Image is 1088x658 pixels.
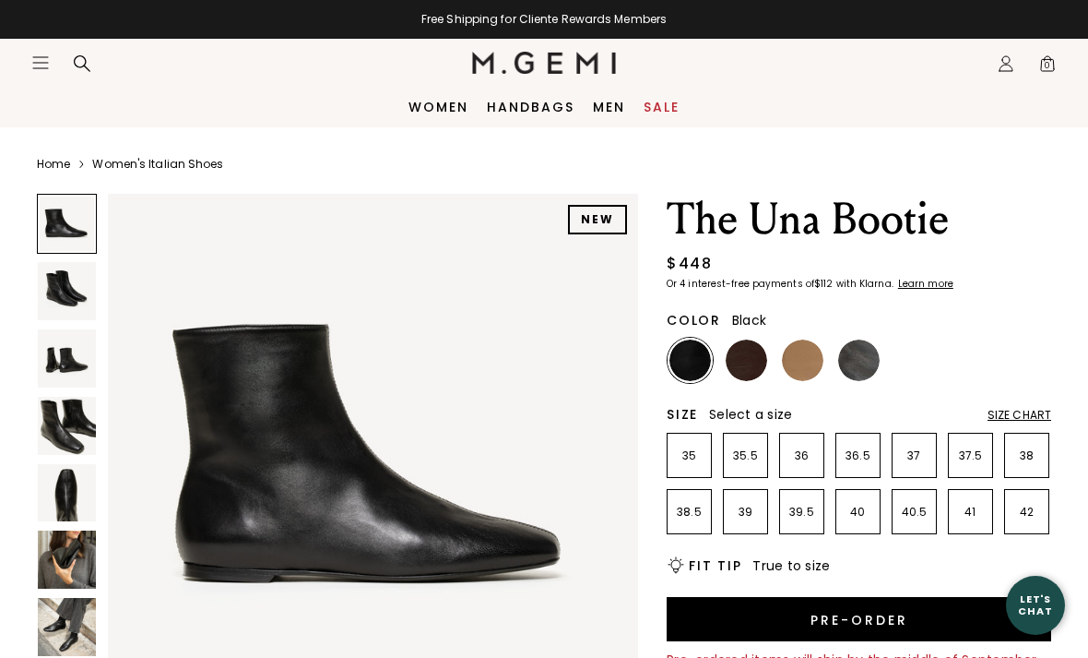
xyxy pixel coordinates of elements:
[668,505,711,520] p: 38.5
[667,407,698,422] h2: Size
[732,311,766,329] span: Black
[898,277,953,291] klarna-placement-style-cta: Learn more
[667,194,1051,245] h1: The Una Bootie
[568,205,627,234] div: NEW
[949,505,992,520] p: 41
[92,157,223,172] a: Women's Italian Shoes
[487,100,574,114] a: Handbags
[836,505,880,520] p: 40
[38,598,96,656] img: The Una Bootie
[987,408,1051,423] div: Size Chart
[896,279,953,290] a: Learn more
[836,449,880,463] p: 36.5
[667,277,814,291] klarna-placement-style-body: Or 4 interest-free payments of
[689,558,741,573] h2: Fit Tip
[780,505,823,520] p: 39.5
[782,340,823,381] img: Light Tan
[472,52,617,74] img: M.Gemi
[949,449,992,463] p: 37.5
[893,505,936,520] p: 40.5
[667,253,712,275] div: $448
[408,100,468,114] a: Women
[593,100,625,114] a: Men
[836,277,896,291] klarna-placement-style-body: with Klarna
[669,340,711,381] img: Black
[38,531,96,589] img: The Una Bootie
[38,397,96,455] img: The Una Bootie
[667,597,1051,641] button: Pre-order
[726,340,767,381] img: Chocolate
[724,505,767,520] p: 39
[893,449,936,463] p: 37
[38,464,96,522] img: The Una Bootie
[667,313,721,328] h2: Color
[1005,505,1048,520] p: 42
[752,556,830,575] span: True to size
[709,405,792,424] span: Select a size
[38,329,96,388] img: The Una Bootie
[668,449,711,463] p: 35
[644,100,680,114] a: Sale
[31,54,50,72] button: Open site menu
[838,340,880,381] img: Gunmetal
[780,449,823,463] p: 36
[1005,449,1048,463] p: 38
[814,277,833,291] klarna-placement-style-amount: $112
[38,262,96,320] img: The Una Bootie
[1006,593,1065,616] div: Let's Chat
[724,449,767,463] p: 35.5
[37,157,70,172] a: Home
[1038,58,1057,77] span: 0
